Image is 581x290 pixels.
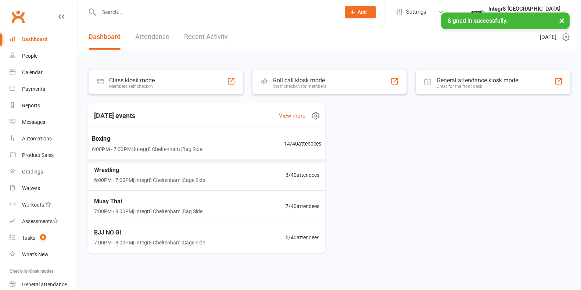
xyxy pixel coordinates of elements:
[10,81,78,97] a: Payments
[273,77,326,84] div: Roll call kiosk mode
[279,111,305,120] a: View more
[488,6,560,12] div: Integr8 [GEOGRAPHIC_DATA]
[109,77,155,84] div: Class kiosk mode
[10,147,78,164] a: Product Sales
[22,136,52,142] div: Automations
[22,103,40,108] div: Reports
[135,24,169,50] a: Attendance
[92,145,202,153] span: 6:00PM - 7:00PM | Integr8 Cheltenham | Bag Side
[345,6,376,18] button: Add
[286,233,319,241] span: 5 / 40 attendees
[92,134,202,143] span: Boxing
[94,165,205,175] span: Wrestling
[22,218,58,224] div: Assessments
[437,84,518,89] div: Great for the front desk
[22,202,44,208] div: Workouts
[540,33,556,42] span: [DATE]
[22,36,47,42] div: Dashboard
[22,86,45,92] div: Payments
[88,109,141,122] h3: [DATE] events
[10,97,78,114] a: Reports
[286,202,319,210] span: 7 / 40 attendees
[109,84,155,89] div: Members self check-in
[286,171,319,179] span: 3 / 40 attendees
[10,213,78,230] a: Assessments
[40,234,46,240] span: 8
[273,84,326,89] div: Staff check-in for members
[184,24,228,50] a: Recent Activity
[94,239,205,247] span: 7:00PM - 8:00PM | Integr8 Cheltenham | Cage Side
[22,235,35,241] div: Tasks
[22,251,49,257] div: What's New
[94,197,202,206] span: Muay Thai
[555,12,569,28] button: ×
[488,12,560,19] div: Integr8 [GEOGRAPHIC_DATA]
[10,114,78,130] a: Messages
[94,207,202,215] span: 7:00PM - 8:00PM | Integr8 Cheltenham | Bag Side
[10,180,78,197] a: Waivers
[10,48,78,64] a: People
[22,69,43,75] div: Calendar
[10,130,78,147] a: Automations
[10,64,78,81] a: Calendar
[10,31,78,48] a: Dashboard
[10,164,78,180] a: Gradings
[89,24,121,50] a: Dashboard
[358,9,367,15] span: Add
[10,246,78,263] a: What's New
[22,119,45,125] div: Messages
[470,5,485,19] img: thumb_image1744271085.png
[448,17,508,24] span: Signed in successfully.
[94,176,205,184] span: 6:00PM - 7:00PM | Integr8 Cheltenham | Cage Side
[9,7,27,26] a: Clubworx
[10,230,78,246] a: Tasks 8
[22,152,54,158] div: Product Sales
[22,282,67,287] div: General attendance
[22,169,43,175] div: Gradings
[10,197,78,213] a: Workouts
[94,228,205,237] span: BJJ NO GI
[437,77,518,84] div: General attendance kiosk mode
[284,139,322,148] span: 14 / 40 attendees
[22,185,40,191] div: Waivers
[22,53,37,59] div: People
[406,4,426,20] span: Settings
[97,7,335,17] input: Search...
